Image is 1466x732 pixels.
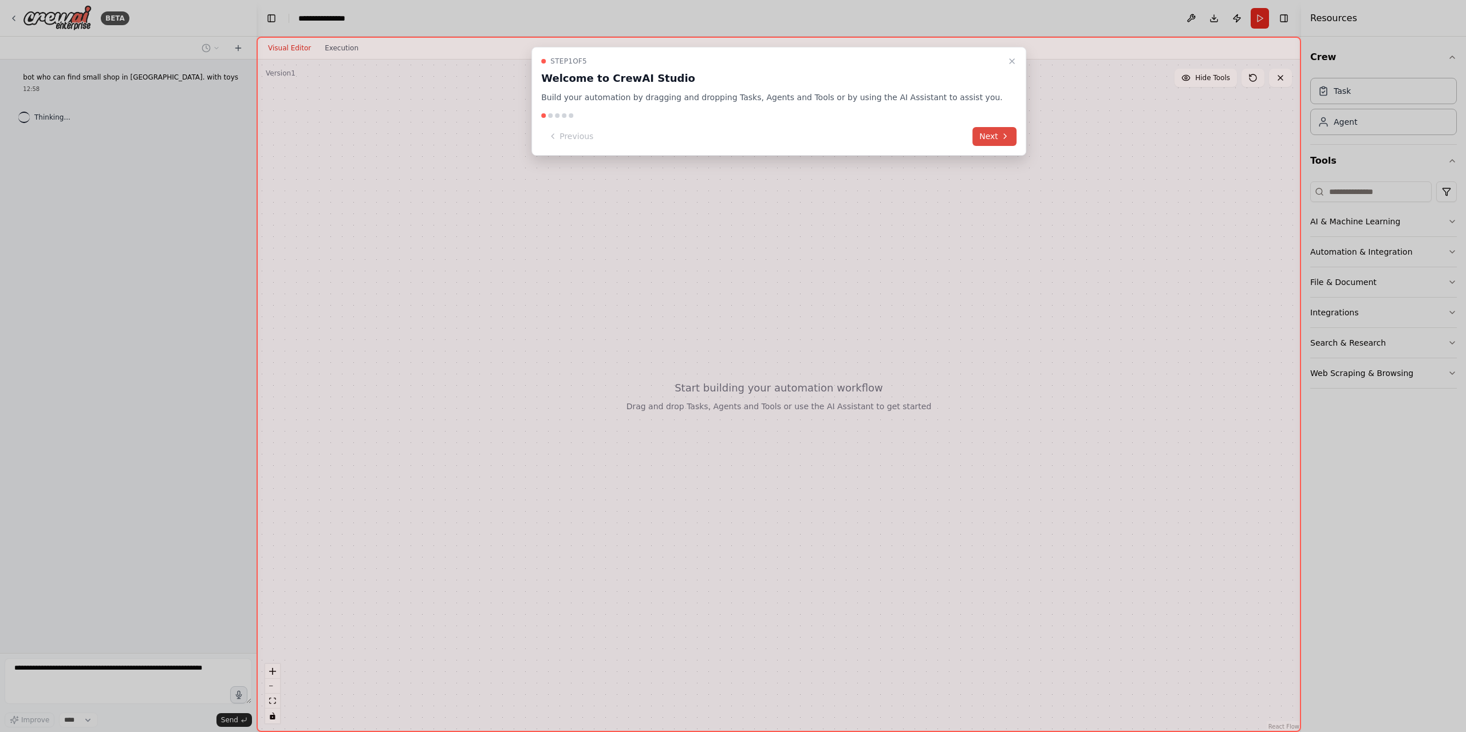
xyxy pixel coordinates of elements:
h3: Welcome to CrewAI Studio [541,70,1003,86]
span: Step 1 of 5 [550,57,587,66]
button: Next [972,127,1016,146]
button: Hide left sidebar [263,10,279,26]
button: Previous [541,127,600,146]
button: Close walkthrough [1005,54,1019,68]
p: Build your automation by dragging and dropping Tasks, Agents and Tools or by using the AI Assista... [541,91,1003,104]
